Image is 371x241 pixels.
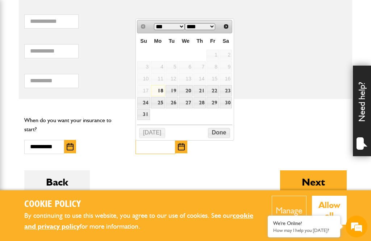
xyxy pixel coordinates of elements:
[12,40,30,50] img: d_20077148190_company_1631870298795_20077148190
[154,38,162,44] span: Monday
[24,210,261,232] p: By continuing to use this website, you agree to our use of cookies. See our for more information.
[273,228,335,233] p: How may I help you today?
[67,143,74,150] img: Choose date
[220,85,232,96] a: 23
[193,85,206,96] a: 21
[137,109,150,120] a: 31
[179,85,193,96] a: 20
[99,188,132,198] em: Start Chat
[207,85,219,96] a: 22
[220,97,232,108] a: 30
[166,85,178,96] a: 19
[139,128,165,138] button: [DATE]
[193,97,206,108] a: 28
[207,97,219,108] a: 29
[9,67,132,83] input: Enter your last name
[353,66,371,156] div: Need help?
[9,110,132,126] input: Enter your phone number
[9,131,132,201] textarea: Type your message and hit 'Enter'
[166,97,178,108] a: 26
[208,128,230,138] button: Done
[223,24,229,29] span: Next
[210,38,215,44] span: Friday
[140,38,147,44] span: Sunday
[182,38,189,44] span: Wednesday
[137,97,150,108] a: 24
[196,38,203,44] span: Thursday
[151,85,165,96] a: 18
[9,88,132,104] input: Enter your email address
[280,170,347,194] button: Next
[151,97,165,108] a: 25
[169,38,175,44] span: Tuesday
[222,38,229,44] span: Saturday
[24,199,261,210] h2: Cookie Policy
[312,196,347,225] button: Allow all
[272,196,307,225] button: Manage
[221,21,232,32] a: Next
[273,220,335,227] div: We're Online!
[38,41,122,50] div: Chat with us now
[178,143,185,150] img: Choose date
[179,97,193,108] a: 27
[24,170,90,194] button: Back
[24,116,125,134] p: When do you want your insurance to start?
[119,4,136,21] div: Minimize live chat window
